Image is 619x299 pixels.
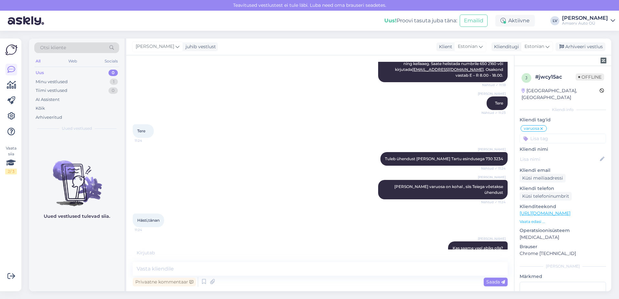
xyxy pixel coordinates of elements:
[520,210,570,216] a: [URL][DOMAIN_NAME]
[491,43,519,50] div: Klienditugi
[137,218,160,223] span: Hästi,tänan
[562,16,608,21] div: [PERSON_NAME]
[34,57,42,65] div: All
[520,167,606,174] p: Kliendi email
[133,278,196,286] div: Privaatne kommentaar
[135,227,159,232] span: 11:24
[183,43,216,50] div: juhib vestlust
[481,200,506,205] span: Nähtud ✓ 11:24
[103,57,119,65] div: Socials
[384,17,397,24] b: Uus!
[520,234,606,241] p: [MEDICAL_DATA]
[385,156,503,161] span: Tuleb ühendust [PERSON_NAME] Tartu esindusega 730 3234
[62,126,92,131] span: Uued vestlused
[535,73,576,81] div: # jwcy15ac
[44,213,110,220] p: Uued vestlused tulevad siia.
[5,44,17,56] img: Askly Logo
[478,236,506,241] span: [PERSON_NAME]
[412,67,484,72] a: [EMAIL_ADDRESS][DOMAIN_NAME]
[5,145,17,174] div: Vaata siia
[36,114,62,121] div: Arhiveeritud
[520,219,606,225] p: Vaata edasi ...
[520,250,606,257] p: Chrome [TECHNICAL_ID]
[394,184,504,195] span: [PERSON_NAME] varuosa on kohal , siis Teiega võetakse ühendust
[520,203,606,210] p: Klienditeekond
[520,263,606,269] div: [PERSON_NAME]
[136,43,174,50] span: [PERSON_NAME]
[495,101,503,105] span: Tere
[460,15,488,27] button: Emailid
[524,127,539,130] span: varuosa
[520,273,606,280] p: Märkmed
[135,138,159,143] span: 11:24
[562,21,608,26] div: Amserv Auto OÜ
[522,87,600,101] div: [GEOGRAPHIC_DATA], [GEOGRAPHIC_DATA]
[40,44,66,51] span: Otsi kliente
[478,91,506,96] span: [PERSON_NAME]
[481,83,506,87] span: Nähtud ✓ 11:18
[481,110,506,115] span: Nähtud ✓ 11:23
[155,250,156,256] span: .
[67,57,78,65] div: Web
[520,192,572,201] div: Küsi telefoninumbrit
[108,87,118,94] div: 0
[36,79,68,85] div: Minu vestlused
[520,156,599,163] input: Lisa nimi
[36,70,44,76] div: Uus
[576,73,604,81] span: Offline
[520,227,606,234] p: Operatsioonisüsteem
[562,16,615,26] a: [PERSON_NAME]Amserv Auto OÜ
[478,147,506,152] span: [PERSON_NAME]
[108,70,118,76] div: 0
[495,15,535,27] div: Aktiivne
[556,42,605,51] div: Arhiveeri vestlus
[524,43,544,50] span: Estonian
[384,17,457,25] div: Proovi tasuta juba täna:
[36,105,45,112] div: Kõik
[520,185,606,192] p: Kliendi telefon
[478,175,506,180] span: [PERSON_NAME]
[133,249,508,256] div: Kirjutab
[36,96,60,103] div: AI Assistent
[110,79,118,85] div: 1
[481,166,506,171] span: Nähtud ✓ 11:24
[486,279,505,285] span: Saada
[520,134,606,143] input: Lisa tag
[520,116,606,123] p: Kliendi tag'id
[5,169,17,174] div: 2 / 3
[520,243,606,250] p: Brauser
[458,43,478,50] span: Estonian
[520,174,566,183] div: Küsi meiliaadressi
[520,146,606,153] p: Kliendi nimi
[436,43,452,50] div: Klient
[601,58,606,63] img: zendesk
[453,246,503,250] span: Kas saame veel abiks olla?
[525,75,527,80] span: j
[137,128,145,133] span: Tere
[29,149,124,207] img: No chats
[36,87,67,94] div: Tiimi vestlused
[520,107,606,113] div: Kliendi info
[550,16,559,25] div: LV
